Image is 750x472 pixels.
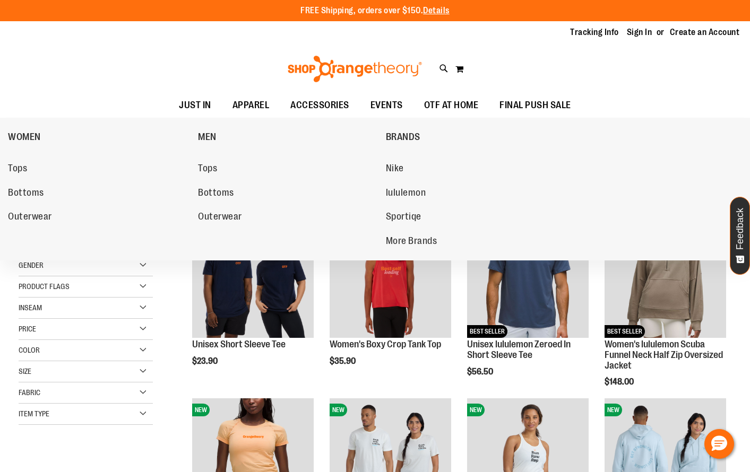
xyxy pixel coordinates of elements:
[280,93,360,118] a: ACCESSORIES
[19,409,49,418] span: Item Type
[735,208,745,250] span: Feedback
[19,282,70,291] span: Product Flags
[198,211,242,224] span: Outerwear
[330,339,441,349] a: Women's Boxy Crop Tank Top
[386,123,571,151] a: BRANDS
[330,216,451,339] a: Image of Womens Boxy Crop TankNEW
[467,216,589,338] img: Unisex lululemon Zeroed In Short Sleeve Tee
[222,93,280,117] a: APPAREL
[232,93,270,117] span: APPAREL
[192,404,210,416] span: NEW
[300,5,450,17] p: FREE Shipping, orders over $150.
[324,211,456,393] div: product
[467,339,571,360] a: Unisex lululemon Zeroed In Short Sleeve Tee
[8,132,41,145] span: WOMEN
[19,303,42,312] span: Inseam
[605,216,726,338] img: Women's lululemon Scuba Funnel Neck Half Zip Oversized Jacket
[290,93,349,117] span: ACCESSORIES
[605,216,726,339] a: Women's lululemon Scuba Funnel Neck Half Zip Oversized JacketNEWBEST SELLER
[467,367,495,377] span: $56.50
[386,211,421,224] span: Sportiqe
[168,93,222,118] a: JUST IN
[704,429,734,459] button: Hello, have a question? Let’s chat.
[8,187,44,200] span: Bottoms
[19,261,44,269] span: Gender
[19,367,31,375] span: Size
[386,132,420,145] span: BRANDS
[19,346,40,354] span: Color
[605,339,723,371] a: Women's lululemon Scuba Funnel Neck Half Zip Oversized Jacket
[370,93,403,117] span: EVENTS
[423,6,450,15] a: Details
[386,187,426,200] span: lululemon
[605,377,635,387] span: $148.00
[386,163,404,176] span: Nike
[467,404,485,416] span: NEW
[499,93,571,117] span: FINAL PUSH SALE
[198,123,380,151] a: MEN
[19,325,36,333] span: Price
[19,388,40,397] span: Fabric
[462,211,594,403] div: product
[192,216,314,339] a: Image of Unisex Short Sleeve TeePRESALE
[8,163,27,176] span: Tops
[8,211,52,224] span: Outerwear
[424,93,479,117] span: OTF AT HOME
[670,27,740,38] a: Create an Account
[467,325,507,338] span: BEST SELLER
[605,325,645,338] span: BEST SELLER
[413,93,489,118] a: OTF AT HOME
[489,93,582,118] a: FINAL PUSH SALE
[8,123,193,151] a: WOMEN
[360,93,413,118] a: EVENTS
[570,27,619,38] a: Tracking Info
[187,211,319,393] div: product
[198,163,217,176] span: Tops
[730,197,750,275] button: Feedback - Show survey
[192,356,219,366] span: $23.90
[198,132,217,145] span: MEN
[198,187,234,200] span: Bottoms
[467,216,589,339] a: Unisex lululemon Zeroed In Short Sleeve TeeNEWBEST SELLER
[286,56,424,82] img: Shop Orangetheory
[627,27,652,38] a: Sign In
[192,339,286,349] a: Unisex Short Sleeve Tee
[605,404,622,416] span: NEW
[330,404,347,416] span: NEW
[330,216,451,338] img: Image of Womens Boxy Crop Tank
[192,216,314,338] img: Image of Unisex Short Sleeve Tee
[179,93,211,117] span: JUST IN
[330,356,357,366] span: $35.90
[386,235,437,249] span: More Brands
[599,211,731,414] div: product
